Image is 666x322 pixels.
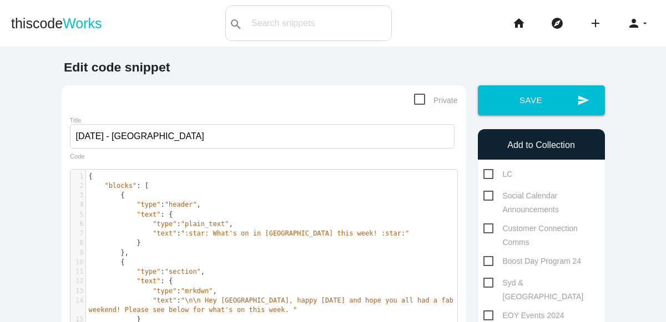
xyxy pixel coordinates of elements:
div: 11 [70,267,85,277]
button: sendSave [478,85,605,115]
span: : [89,297,458,314]
i: search [229,7,243,42]
span: : , [89,220,233,228]
div: 5 [70,210,85,219]
i: home [512,6,526,41]
span: : [ [89,182,149,190]
div: 8 [70,238,85,248]
span: Works [63,16,102,31]
span: : [89,229,410,237]
span: { [89,258,125,266]
i: arrow_drop_down [640,6,649,41]
button: search [226,6,246,40]
span: "text" [153,297,176,304]
i: person [627,6,640,41]
i: add [589,6,602,41]
span: "text" [137,277,160,285]
div: 3 [70,191,85,200]
div: 1 [70,172,85,181]
span: : , [89,287,217,295]
div: 12 [70,277,85,286]
span: Social Calendar Announcements [483,189,599,203]
span: "type" [137,268,160,275]
span: : { [89,211,173,218]
span: }, [89,249,129,257]
span: Boost Day Program 24 [483,254,582,268]
i: send [577,85,589,115]
div: 14 [70,296,85,305]
span: "blocks" [104,182,137,190]
span: "\n\n Hey [GEOGRAPHIC_DATA], happy [DATE] and hope you all had a fab weekend! Please see below fo... [89,297,458,314]
span: Private [414,94,458,108]
span: : { [89,277,173,285]
i: explore [551,6,564,41]
span: "header" [165,201,197,208]
span: "type" [137,201,160,208]
span: Customer Connection Comms [483,222,599,236]
h6: Add to Collection [483,140,599,150]
div: 13 [70,287,85,296]
input: Search snippets [246,12,391,35]
span: "section" [165,268,201,275]
span: "type" [153,220,176,228]
div: 2 [70,181,85,191]
span: { [89,172,93,180]
span: Syd & [GEOGRAPHIC_DATA] [483,276,599,290]
span: ":star: What's on in [GEOGRAPHIC_DATA] this week! :star:" [181,229,410,237]
label: Code [70,153,85,160]
div: 9 [70,248,85,258]
span: "type" [153,287,176,295]
span: : , [89,268,205,275]
div: 7 [70,229,85,238]
span: "plain_text" [181,220,229,228]
span: LC [483,167,513,181]
span: "text" [153,229,176,237]
span: { [89,191,125,199]
span: "text" [137,211,160,218]
span: "mrkdwn" [181,287,213,295]
div: 10 [70,258,85,267]
div: 4 [70,200,85,209]
label: Title [70,117,82,124]
span: } [89,239,141,247]
div: 6 [70,219,85,229]
a: thiscodeWorks [11,6,102,41]
span: : , [89,201,201,208]
b: Edit code snippet [64,60,170,74]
